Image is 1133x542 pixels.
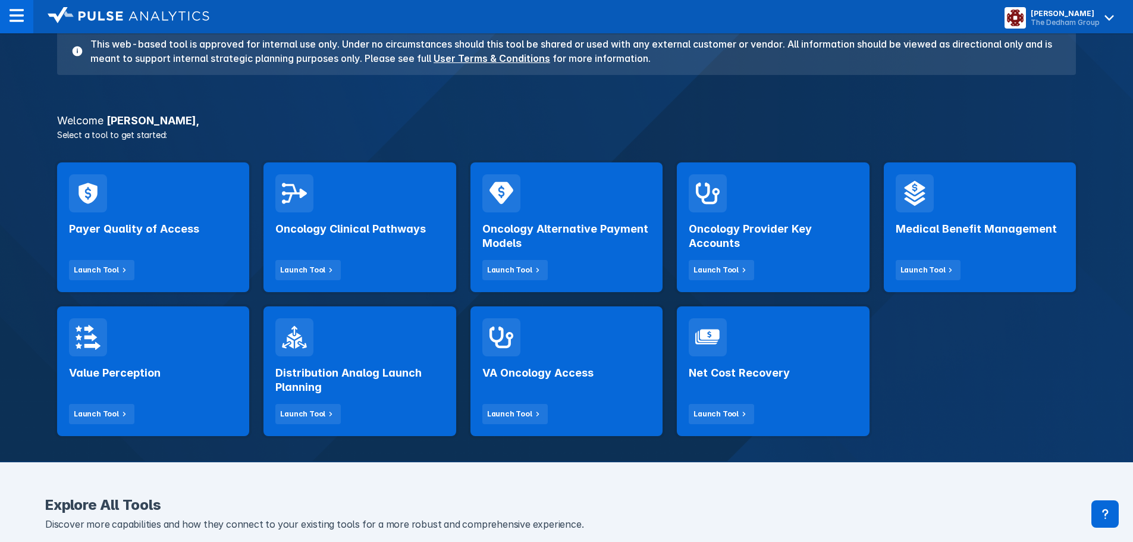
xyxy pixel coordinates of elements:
div: Launch Tool [487,265,532,275]
div: Launch Tool [280,265,325,275]
span: Welcome [57,114,103,127]
p: Discover more capabilities and how they connect to your existing tools for a more robust and comp... [45,517,1088,532]
a: Net Cost RecoveryLaunch Tool [677,306,869,436]
h2: Distribution Analog Launch Planning [275,366,444,394]
a: VA Oncology AccessLaunch Tool [470,306,663,436]
a: Payer Quality of AccessLaunch Tool [57,162,249,292]
h3: [PERSON_NAME] , [50,115,1083,126]
a: Distribution Analog Launch PlanningLaunch Tool [263,306,456,436]
h2: Value Perception [69,366,161,380]
h2: VA Oncology Access [482,366,594,380]
div: Launch Tool [487,409,532,419]
a: logo [33,7,209,26]
div: [PERSON_NAME] [1031,9,1100,18]
img: menu--horizontal.svg [10,8,24,23]
button: Launch Tool [896,260,961,280]
h2: Payer Quality of Access [69,222,199,236]
a: Medical Benefit ManagementLaunch Tool [884,162,1076,292]
button: Launch Tool [275,260,341,280]
h2: Medical Benefit Management [896,222,1057,236]
h2: Oncology Alternative Payment Models [482,222,651,250]
button: Launch Tool [482,404,548,424]
a: Oncology Provider Key AccountsLaunch Tool [677,162,869,292]
button: Launch Tool [689,260,754,280]
button: Launch Tool [275,404,341,424]
h2: Net Cost Recovery [689,366,790,380]
div: Contact Support [1091,500,1119,528]
div: Launch Tool [74,265,119,275]
div: Launch Tool [900,265,946,275]
p: Select a tool to get started: [50,129,1083,141]
a: Value PerceptionLaunch Tool [57,306,249,436]
h2: Oncology Clinical Pathways [275,222,426,236]
div: Launch Tool [280,409,325,419]
h2: Explore All Tools [45,498,1088,512]
a: Oncology Clinical PathwaysLaunch Tool [263,162,456,292]
div: The Dedham Group [1031,18,1100,27]
a: User Terms & Conditions [434,52,550,64]
button: Launch Tool [482,260,548,280]
button: Launch Tool [69,404,134,424]
h2: Oncology Provider Key Accounts [689,222,857,250]
div: Launch Tool [693,409,739,419]
button: Launch Tool [689,404,754,424]
img: menu button [1007,10,1024,26]
div: Launch Tool [693,265,739,275]
h3: This web-based tool is approved for internal use only. Under no circumstances should this tool be... [83,37,1062,65]
img: logo [48,7,209,24]
div: Launch Tool [74,409,119,419]
button: Launch Tool [69,260,134,280]
a: Oncology Alternative Payment ModelsLaunch Tool [470,162,663,292]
